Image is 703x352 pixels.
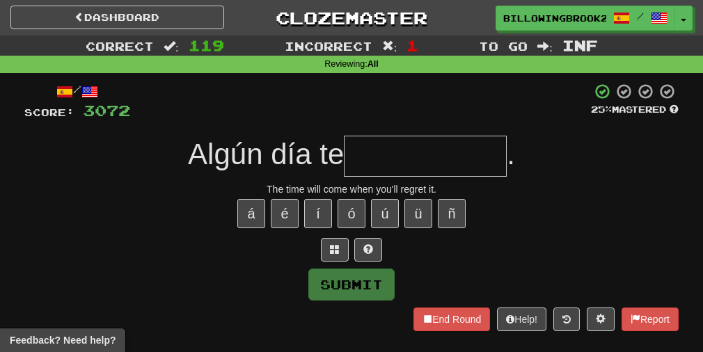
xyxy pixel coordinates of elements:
[591,104,612,115] span: 25 %
[24,182,679,196] div: The time will come when you'll regret it.
[371,199,399,228] button: ú
[622,307,679,331] button: Report
[285,39,372,53] span: Incorrect
[237,199,265,228] button: á
[496,6,675,31] a: BillowingBrook2424 /
[497,307,546,331] button: Help!
[245,6,459,30] a: Clozemaster
[189,37,224,54] span: 119
[308,269,395,301] button: Submit
[86,39,154,53] span: Correct
[562,37,598,54] span: Inf
[304,199,332,228] button: í
[321,238,349,262] button: Switch sentence to multiple choice alt+p
[83,102,130,119] span: 3072
[404,199,432,228] button: ü
[406,37,418,54] span: 1
[479,39,528,53] span: To go
[553,307,580,331] button: Round history (alt+y)
[537,40,553,52] span: :
[507,138,515,170] span: .
[591,104,679,116] div: Mastered
[188,138,344,170] span: Algún día te
[413,307,490,331] button: End Round
[338,199,365,228] button: ó
[24,83,130,100] div: /
[382,40,397,52] span: :
[10,333,116,347] span: Open feedback widget
[271,199,299,228] button: é
[164,40,179,52] span: :
[24,106,74,118] span: Score:
[637,11,644,21] span: /
[354,238,382,262] button: Single letter hint - you only get 1 per sentence and score half the points! alt+h
[503,12,606,24] span: BillowingBrook2424
[438,199,466,228] button: ñ
[368,59,379,69] strong: All
[10,6,224,29] a: Dashboard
